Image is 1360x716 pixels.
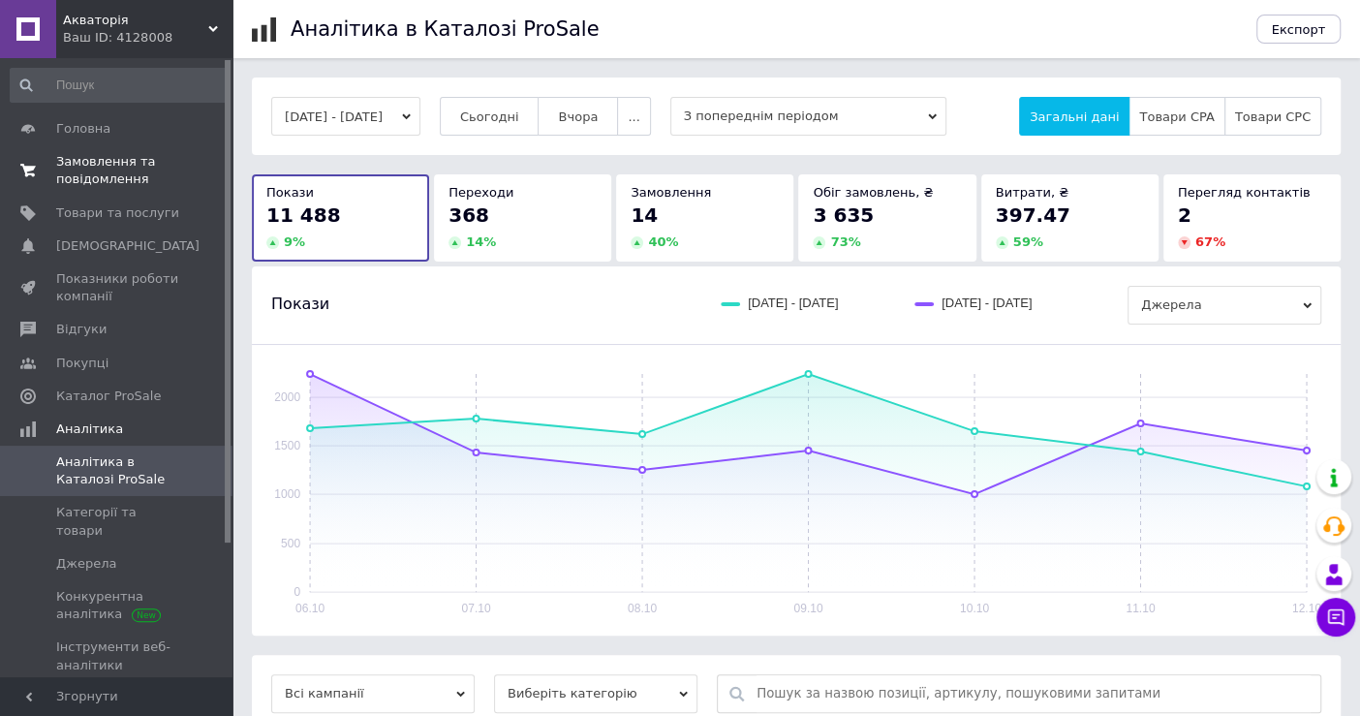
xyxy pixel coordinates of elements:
[830,234,860,249] span: 73 %
[1013,234,1043,249] span: 59 %
[63,12,208,29] span: Акваторія
[56,388,161,405] span: Каталог ProSale
[440,97,540,136] button: Сьогодні
[1224,97,1321,136] button: Товари CPC
[793,602,822,615] text: 09.10
[1128,286,1321,325] span: Джерела
[813,203,874,227] span: 3 635
[271,97,420,136] button: [DATE] - [DATE]
[1126,602,1155,615] text: 11.10
[494,674,697,713] span: Виберіть категорію
[461,602,490,615] text: 07.10
[274,487,300,501] text: 1000
[56,355,108,372] span: Покупці
[56,420,123,438] span: Аналітика
[628,109,639,124] span: ...
[56,588,179,623] span: Конкурентна аналітика
[271,294,329,315] span: Покази
[631,185,711,200] span: Замовлення
[1030,109,1119,124] span: Загальні дані
[1019,97,1129,136] button: Загальні дані
[295,602,325,615] text: 06.10
[284,234,305,249] span: 9 %
[1235,109,1311,124] span: Товари CPC
[56,555,116,573] span: Джерела
[648,234,678,249] span: 40 %
[56,321,107,338] span: Відгуки
[274,439,300,452] text: 1500
[56,504,179,539] span: Категорії та товари
[56,120,110,138] span: Головна
[757,675,1311,712] input: Пошук за назвою позиції, артикулу, пошуковими запитами
[466,234,496,249] span: 14 %
[1195,234,1225,249] span: 67 %
[1139,109,1214,124] span: Товари CPA
[558,109,598,124] span: Вчора
[56,153,179,188] span: Замовлення та повідомлення
[56,453,179,488] span: Аналітика в Каталозі ProSale
[996,185,1069,200] span: Витрати, ₴
[291,17,599,41] h1: Аналітика в Каталозі ProSale
[56,270,179,305] span: Показники роботи компанії
[266,185,314,200] span: Покази
[56,638,179,673] span: Інструменти веб-аналітики
[960,602,989,615] text: 10.10
[1316,598,1355,637] button: Чат з покупцем
[271,674,475,713] span: Всі кампанії
[813,185,933,200] span: Обіг замовлень, ₴
[294,585,300,599] text: 0
[1128,97,1224,136] button: Товари CPA
[538,97,618,136] button: Вчора
[996,203,1070,227] span: 397.47
[448,185,513,200] span: Переходи
[274,390,300,404] text: 2000
[617,97,650,136] button: ...
[628,602,657,615] text: 08.10
[1256,15,1342,44] button: Експорт
[670,97,946,136] span: З попереднім періодом
[10,68,229,103] input: Пошук
[56,204,179,222] span: Товари та послуги
[631,203,658,227] span: 14
[1272,22,1326,37] span: Експорт
[281,537,300,550] text: 500
[1178,203,1191,227] span: 2
[56,237,200,255] span: [DEMOGRAPHIC_DATA]
[448,203,489,227] span: 368
[266,203,341,227] span: 11 488
[1178,185,1311,200] span: Перегляд контактів
[1292,602,1321,615] text: 12.10
[460,109,519,124] span: Сьогодні
[63,29,232,47] div: Ваш ID: 4128008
